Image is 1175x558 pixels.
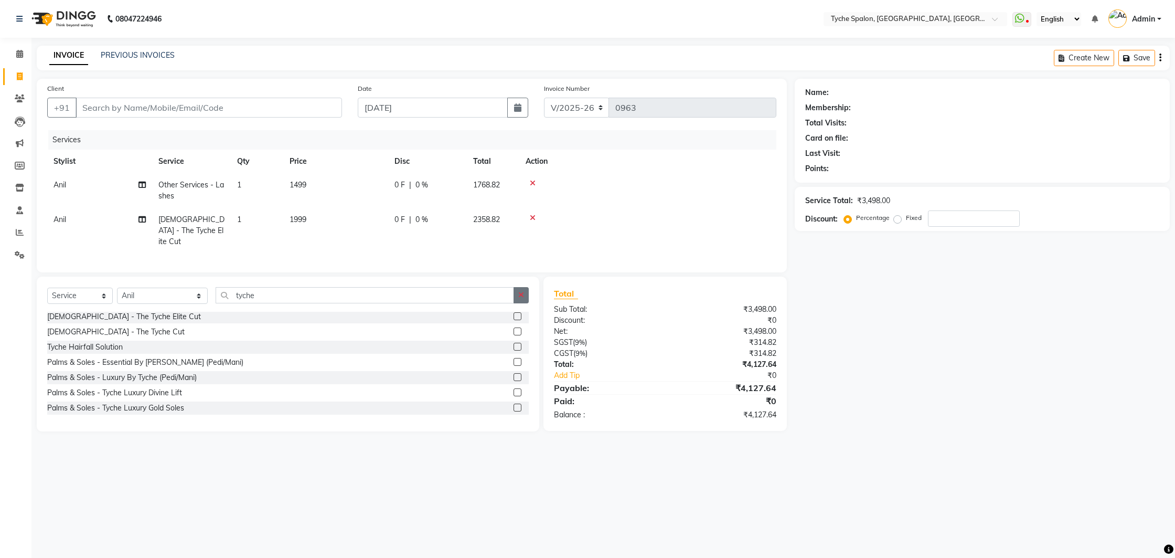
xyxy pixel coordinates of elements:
[805,133,848,144] div: Card on file:
[47,98,77,118] button: +91
[546,348,665,359] div: ( )
[237,215,241,224] span: 1
[546,337,665,348] div: ( )
[856,213,890,223] label: Percentage
[805,214,838,225] div: Discount:
[101,50,175,60] a: PREVIOUS INVOICES
[685,370,784,381] div: ₹0
[575,338,585,346] span: 9%
[76,98,342,118] input: Search by Name/Mobile/Email/Code
[665,395,784,407] div: ₹0
[546,395,665,407] div: Paid:
[27,4,99,34] img: logo
[47,311,201,322] div: [DEMOGRAPHIC_DATA] - The Tyche Elite Cut
[546,370,685,381] a: Add Tip
[115,4,162,34] b: 08047224946
[665,315,784,326] div: ₹0
[47,327,185,338] div: [DEMOGRAPHIC_DATA] - The Tyche Cut
[857,195,890,206] div: ₹3,498.00
[237,180,241,189] span: 1
[290,180,306,189] span: 1499
[1108,9,1127,28] img: Admin
[415,214,428,225] span: 0 %
[290,215,306,224] span: 1999
[47,387,182,398] div: Palms & Soles - Tyche Luxury Divine Lift
[805,163,829,174] div: Points:
[409,214,411,225] span: |
[158,215,225,246] span: [DEMOGRAPHIC_DATA] - The Tyche Elite Cut
[665,382,784,394] div: ₹4,127.64
[47,357,243,368] div: Palms & Soles - Essential By [PERSON_NAME] (Pedi/Mani)
[54,215,66,224] span: Anil
[158,180,224,201] span: Other Services - Lashes
[554,349,573,358] span: CGST
[665,337,784,348] div: ₹314.82
[47,342,123,353] div: Tyche Hairfall Solution
[467,150,519,173] th: Total
[546,409,665,420] div: Balance :
[473,180,500,189] span: 1768.82
[546,315,665,326] div: Discount:
[415,180,428,191] span: 0 %
[546,382,665,394] div: Payable:
[906,213,922,223] label: Fixed
[805,118,847,129] div: Total Visits:
[575,349,585,357] span: 9%
[805,148,840,159] div: Last Visit:
[1132,14,1155,25] span: Admin
[47,403,184,414] div: Palms & Soles - Tyche Luxury Gold Soles
[47,372,197,383] div: Palms & Soles - Luxury By Tyche (Pedi/Mani)
[394,214,405,225] span: 0 F
[48,130,784,150] div: Services
[409,180,411,191] span: |
[546,359,665,370] div: Total:
[388,150,467,173] th: Disc
[554,338,573,347] span: SGST
[152,150,231,173] th: Service
[358,84,372,93] label: Date
[665,348,784,359] div: ₹314.82
[544,84,590,93] label: Invoice Number
[805,195,853,206] div: Service Total:
[231,150,283,173] th: Qty
[665,304,784,315] div: ₹3,498.00
[805,102,851,113] div: Membership:
[519,150,776,173] th: Action
[546,304,665,315] div: Sub Total:
[805,87,829,98] div: Name:
[665,409,784,420] div: ₹4,127.64
[394,180,405,191] span: 0 F
[54,180,66,189] span: Anil
[283,150,388,173] th: Price
[546,326,665,337] div: Net:
[473,215,500,224] span: 2358.82
[665,326,784,337] div: ₹3,498.00
[49,46,88,65] a: INVOICE
[665,359,784,370] div: ₹4,127.64
[554,288,578,299] span: Total
[1054,50,1114,66] button: Create New
[47,150,152,173] th: Stylist
[216,287,515,303] input: Search or Scan
[1118,50,1155,66] button: Save
[47,84,64,93] label: Client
